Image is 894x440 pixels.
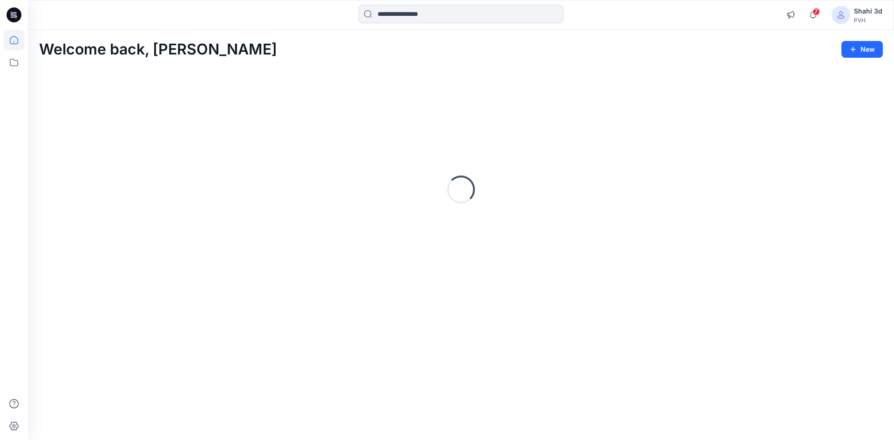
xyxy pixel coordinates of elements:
[813,8,820,15] span: 7
[39,41,277,58] h2: Welcome back, [PERSON_NAME]
[837,11,845,19] svg: avatar
[854,6,882,17] div: Shahi 3d
[841,41,883,58] button: New
[854,17,882,24] div: PVH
